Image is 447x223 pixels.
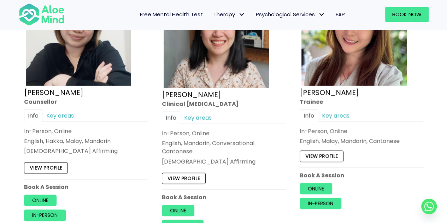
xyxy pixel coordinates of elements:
[162,139,286,155] p: English, Mandarin, Conversational Cantonese
[208,7,251,22] a: TherapyTherapy: submenu
[256,11,325,18] span: Psychological Services
[140,11,203,18] span: Free Mental Health Test
[24,162,68,174] a: View profile
[300,98,423,106] div: Trainee
[162,129,286,137] div: In-Person, Online
[24,183,148,191] p: Book A Session
[251,7,330,22] a: Psychological ServicesPsychological Services: submenu
[24,195,57,206] a: Online
[336,11,345,18] span: EAP
[300,127,423,135] div: In-Person, Online
[24,137,148,145] p: English, Hakka, Malay, Mandarin
[162,112,180,124] a: Info
[300,171,423,179] p: Book A Session
[162,157,286,165] div: [DEMOGRAPHIC_DATA] Affirming
[24,110,42,122] a: Info
[19,3,65,26] img: Aloe mind Logo
[392,11,422,18] span: Book Now
[162,173,206,184] a: View profile
[300,87,359,97] a: [PERSON_NAME]
[162,100,286,108] div: Clinical [MEDICAL_DATA]
[162,89,221,99] a: [PERSON_NAME]
[237,10,247,20] span: Therapy: submenu
[317,10,327,20] span: Psychological Services: submenu
[300,110,318,122] a: Info
[24,87,83,97] a: [PERSON_NAME]
[300,183,332,194] a: Online
[300,151,343,162] a: View profile
[300,137,423,145] p: English, Malay, Mandarin, Cantonese
[421,199,437,214] a: Whatsapp
[300,198,341,209] a: In-person
[24,147,148,155] div: [DEMOGRAPHIC_DATA] Affirming
[162,193,286,201] p: Book A Session
[24,127,148,135] div: In-Person, Online
[318,110,353,122] a: Key areas
[74,7,350,22] nav: Menu
[24,98,148,106] div: Counsellor
[162,205,194,216] a: Online
[213,11,245,18] span: Therapy
[180,112,216,124] a: Key areas
[135,7,208,22] a: Free Mental Health Test
[385,7,429,22] a: Book Now
[42,110,78,122] a: Key areas
[330,7,350,22] a: EAP
[24,210,66,221] a: In-person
